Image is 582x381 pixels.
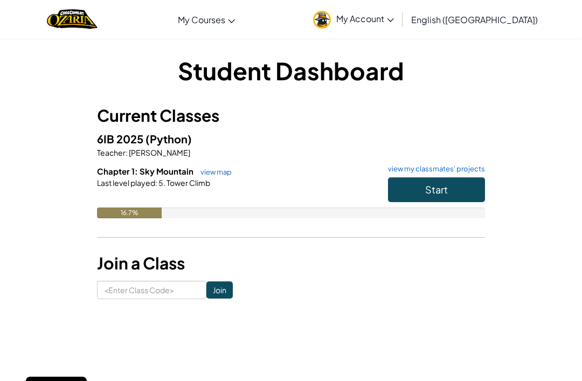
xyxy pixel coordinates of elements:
h3: Current Classes [97,103,485,128]
span: (Python) [145,132,192,146]
a: view map [195,168,232,176]
a: English ([GEOGRAPHIC_DATA]) [406,5,543,34]
a: My Account [308,2,399,36]
span: [PERSON_NAME] [128,148,190,157]
img: Home [47,8,97,30]
span: 6IB 2025 [97,132,145,146]
span: Start [425,183,448,196]
span: My Courses [178,14,225,25]
a: view my classmates' projects [383,165,485,172]
span: Chapter 1: Sky Mountain [97,166,195,176]
span: : [126,148,128,157]
span: My Account [336,13,394,24]
span: English ([GEOGRAPHIC_DATA]) [411,14,538,25]
button: Start [388,177,485,202]
span: Teacher [97,148,126,157]
a: Ozaria by CodeCombat logo [47,8,97,30]
input: <Enter Class Code> [97,281,206,299]
img: avatar [313,11,331,29]
h1: Student Dashboard [97,54,485,87]
div: 16.7% [97,207,162,218]
span: Last level played [97,178,155,188]
h3: Join a Class [97,251,485,275]
input: Join [206,281,233,299]
a: My Courses [172,5,240,34]
span: Tower Climb [165,178,210,188]
span: : [155,178,157,188]
span: 5. [157,178,165,188]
